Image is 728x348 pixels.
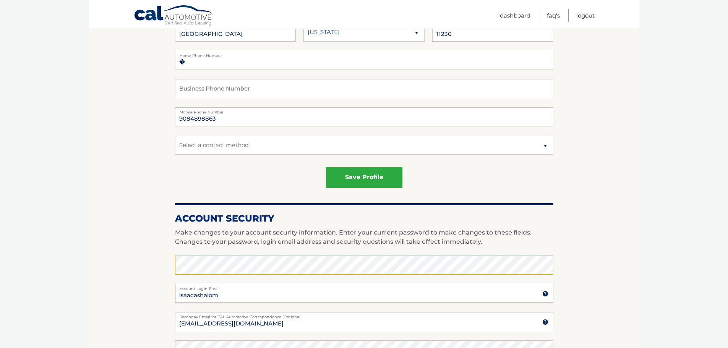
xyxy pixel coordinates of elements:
input: Seconday Email for CAL Automotive Correspondence (Optional) [175,312,553,331]
a: FAQ's [547,9,560,22]
input: City [175,23,296,42]
label: Seconday Email for CAL Automotive Correspondence (Optional) [175,312,553,318]
input: Home Phone Number [175,51,553,70]
a: Logout [576,9,595,22]
label: Account Login Email [175,284,553,290]
input: Account Login Email [175,284,553,303]
label: Home Phone Number [175,51,553,57]
button: save profile [326,167,402,188]
label: Mobile Phone Number [175,107,553,113]
input: Mobile Phone Number [175,107,553,126]
a: Cal Automotive [134,5,214,27]
h2: Account Security [175,213,553,224]
p: Make changes to your account security information. Enter your current password to make changes to... [175,228,553,246]
a: Dashboard [500,9,530,22]
img: tooltip.svg [542,319,548,325]
input: Business Phone Number [175,79,553,98]
img: tooltip.svg [542,291,548,297]
input: Zip [432,23,553,42]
